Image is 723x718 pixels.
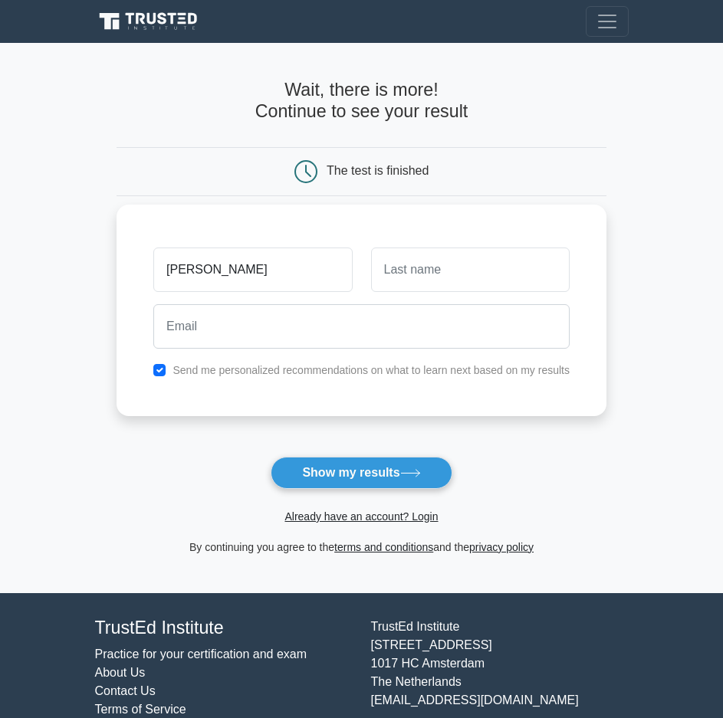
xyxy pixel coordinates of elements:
a: terms and conditions [334,541,433,553]
input: First name [153,248,352,292]
input: Email [153,304,570,349]
h4: TrustEd Institute [95,618,353,639]
a: Already have an account? Login [284,510,438,523]
a: Practice for your certification and exam [95,648,307,661]
button: Show my results [271,457,452,489]
button: Toggle navigation [586,6,629,37]
label: Send me personalized recommendations on what to learn next based on my results [173,364,570,376]
a: Terms of Service [95,703,186,716]
div: The test is finished [327,164,429,177]
a: About Us [95,666,146,679]
div: By continuing you agree to the and the [107,538,616,556]
a: Contact Us [95,684,156,697]
h4: Wait, there is more! Continue to see your result [117,80,606,123]
input: Last name [371,248,570,292]
a: privacy policy [469,541,534,553]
